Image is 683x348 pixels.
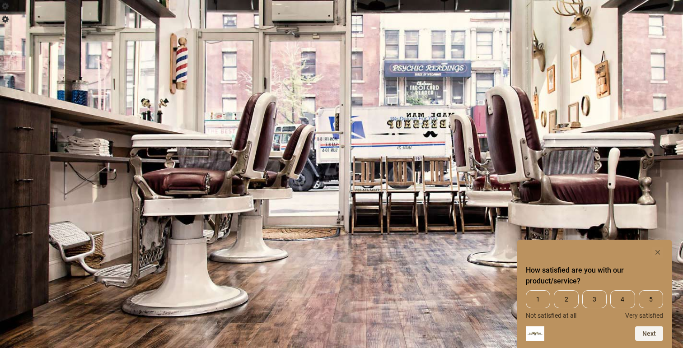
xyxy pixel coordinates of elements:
[526,265,663,287] h2: How satisfied are you with our product/service? Select an option from 1 to 5, with 1 being Not sa...
[526,247,663,341] div: How satisfied are you with our product/service? Select an option from 1 to 5, with 1 being Not sa...
[625,312,663,319] span: Very satisfied
[652,247,663,258] button: Hide survey
[610,290,635,308] span: 4
[554,290,578,308] span: 2
[639,290,663,308] span: 5
[635,326,663,341] button: Next question
[526,290,663,319] div: How satisfied are you with our product/service? Select an option from 1 to 5, with 1 being Not sa...
[526,312,576,319] span: Not satisfied at all
[582,290,607,308] span: 3
[526,290,550,308] span: 1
